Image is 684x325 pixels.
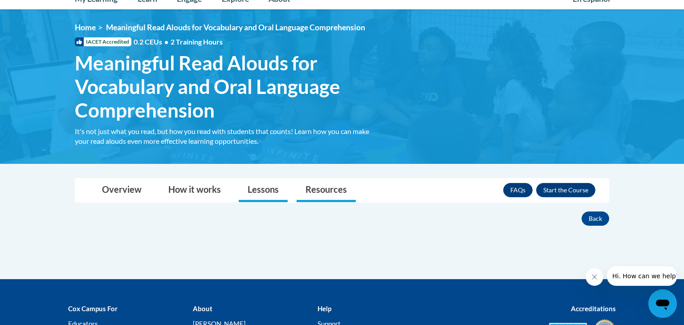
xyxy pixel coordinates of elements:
[134,37,223,47] span: 0.2 CEUs
[503,183,533,197] a: FAQs
[571,305,616,313] b: Accreditations
[75,126,382,146] div: It's not just what you read, but how you read with students that counts! Learn how you can make y...
[607,266,677,286] iframe: Message from company
[75,23,96,32] a: Home
[159,179,230,202] a: How it works
[75,37,131,46] span: IACET Accredited
[536,183,595,197] button: Enroll
[5,6,72,13] span: Hi. How can we help?
[297,179,356,202] a: Resources
[75,51,382,122] span: Meaningful Read Alouds for Vocabulary and Oral Language Comprehension
[171,37,223,46] span: 2 Training Hours
[68,305,118,313] b: Cox Campus For
[318,305,331,313] b: Help
[164,37,168,46] span: •
[106,23,365,32] span: Meaningful Read Alouds for Vocabulary and Oral Language Comprehension
[582,211,609,226] button: Back
[648,289,677,318] iframe: Button to launch messaging window
[586,268,603,286] iframe: Close message
[193,305,212,313] b: About
[93,179,151,202] a: Overview
[239,179,288,202] a: Lessons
